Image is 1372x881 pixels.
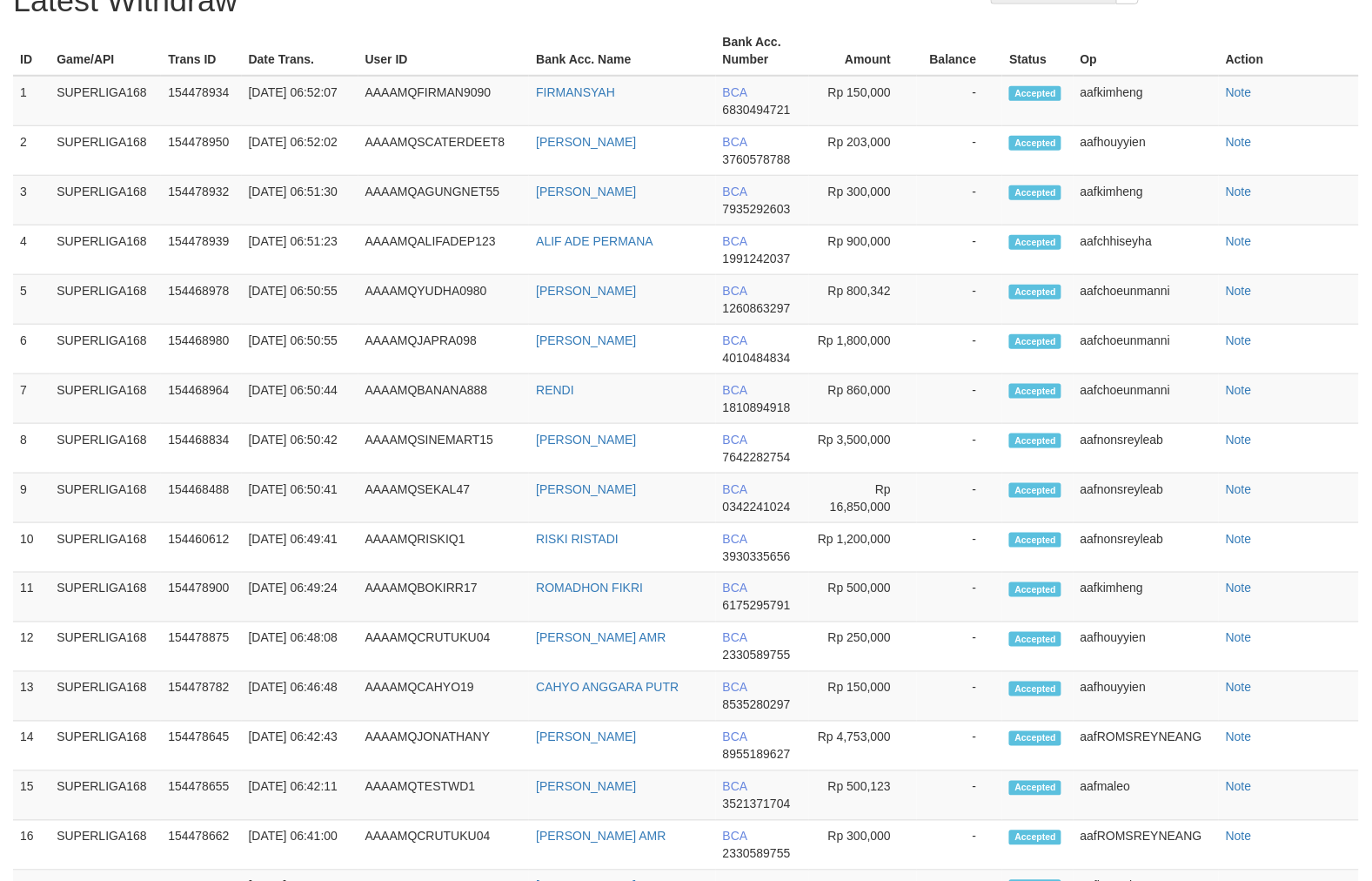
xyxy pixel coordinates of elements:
[809,126,917,176] td: Rp 203,000
[1074,573,1219,622] td: aafkimheng
[1009,434,1061,448] span: Accepted
[358,275,530,325] td: AAAAMQYUDHA0980
[1074,474,1219,523] td: aafnonsreyleab
[1226,830,1252,844] a: Note
[1226,234,1252,248] a: Note
[50,573,161,622] td: SUPERLIGA168
[917,474,1002,523] td: -
[358,26,530,76] th: User ID
[809,424,917,474] td: Rp 3,500,000
[358,374,530,424] td: AAAAMQBANANA888
[358,573,530,622] td: AAAAMQBOKIRR17
[536,433,636,447] a: [PERSON_NAME]
[50,275,161,325] td: SUPERLIGA168
[13,672,50,722] td: 13
[13,622,50,672] td: 12
[723,482,747,496] span: BCA
[161,275,241,325] td: 154468978
[536,482,636,496] a: [PERSON_NAME]
[1226,631,1252,645] a: Note
[917,672,1002,722] td: -
[1009,235,1061,250] span: Accepted
[723,847,791,861] span: 2330589755
[917,622,1002,672] td: -
[50,26,161,76] th: Game/API
[723,748,791,762] span: 8955189627
[723,284,747,298] span: BCA
[1074,622,1219,672] td: aafhouyyien
[1074,76,1219,126] td: aafkimheng
[1226,433,1252,447] a: Note
[161,672,241,722] td: 154478782
[13,176,50,225] td: 3
[50,523,161,573] td: SUPERLIGA168
[536,830,666,844] a: [PERSON_NAME] AMR
[1226,135,1252,149] a: Note
[536,730,636,744] a: [PERSON_NAME]
[1009,136,1061,151] span: Accepted
[13,76,50,126] td: 1
[809,771,917,821] td: Rp 500,123
[536,284,636,298] a: [PERSON_NAME]
[723,400,791,414] span: 1810894918
[1009,831,1061,845] span: Accepted
[50,424,161,474] td: SUPERLIGA168
[161,474,241,523] td: 154468488
[536,681,679,695] a: CAHYO ANGGARA PUTR
[723,301,791,315] span: 1260863297
[716,26,809,76] th: Bank Acc. Number
[917,821,1002,871] td: -
[358,225,530,275] td: AAAAMQALIFADEP123
[809,176,917,225] td: Rp 300,000
[1074,26,1219,76] th: Op
[536,780,636,794] a: [PERSON_NAME]
[723,549,791,563] span: 3930335656
[809,225,917,275] td: Rp 900,000
[13,126,50,176] td: 2
[917,126,1002,176] td: -
[161,225,241,275] td: 154478939
[242,821,358,871] td: [DATE] 06:41:00
[723,649,791,662] span: 2330589755
[809,622,917,672] td: Rp 250,000
[1009,731,1061,746] span: Accepted
[723,103,791,117] span: 6830494721
[242,672,358,722] td: [DATE] 06:46:48
[13,275,50,325] td: 5
[242,325,358,374] td: [DATE] 06:50:55
[13,573,50,622] td: 11
[809,722,917,771] td: Rp 4,753,000
[809,821,917,871] td: Rp 300,000
[242,424,358,474] td: [DATE] 06:50:42
[723,333,747,347] span: BCA
[1074,722,1219,771] td: aafROMSREYNEANG
[358,821,530,871] td: AAAAMQCRUTUKU04
[1074,523,1219,573] td: aafnonsreyleab
[13,374,50,424] td: 7
[723,234,747,248] span: BCA
[1226,730,1252,744] a: Note
[536,631,666,645] a: [PERSON_NAME] AMR
[1009,384,1061,399] span: Accepted
[809,26,917,76] th: Amount
[917,722,1002,771] td: -
[50,325,161,374] td: SUPERLIGA168
[1009,483,1061,498] span: Accepted
[536,582,643,595] a: ROMADHON FIKRI
[809,76,917,126] td: Rp 150,000
[161,374,241,424] td: 154468964
[358,771,530,821] td: AAAAMQTESTWD1
[917,275,1002,325] td: -
[917,76,1002,126] td: -
[1074,225,1219,275] td: aafchhiseyha
[536,333,636,347] a: [PERSON_NAME]
[50,821,161,871] td: SUPERLIGA168
[161,573,241,622] td: 154478900
[50,771,161,821] td: SUPERLIGA168
[242,771,358,821] td: [DATE] 06:42:11
[161,523,241,573] td: 154460612
[1226,383,1252,397] a: Note
[1009,285,1061,299] span: Accepted
[13,771,50,821] td: 15
[1074,374,1219,424] td: aafchoeunmanni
